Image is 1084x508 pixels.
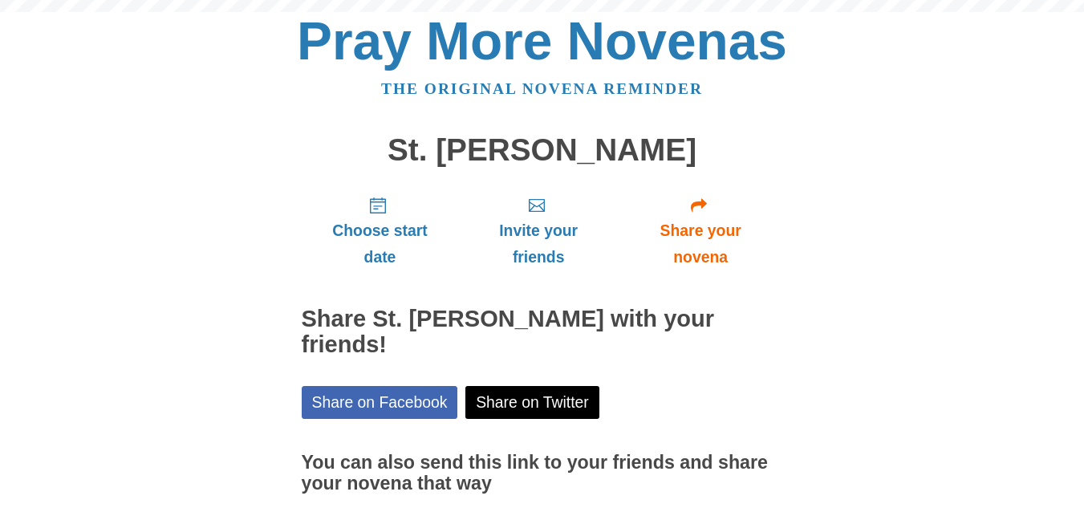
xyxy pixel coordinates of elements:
[297,11,787,71] a: Pray More Novenas
[302,453,783,494] h3: You can also send this link to your friends and share your novena that way
[465,386,599,419] a: Share on Twitter
[474,217,602,270] span: Invite your friends
[302,307,783,358] h2: Share St. [PERSON_NAME] with your friends!
[635,217,767,270] span: Share your novena
[302,133,783,168] h1: St. [PERSON_NAME]
[318,217,443,270] span: Choose start date
[458,183,618,278] a: Invite your friends
[302,183,459,278] a: Choose start date
[619,183,783,278] a: Share your novena
[381,80,703,97] a: The original novena reminder
[302,386,458,419] a: Share on Facebook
